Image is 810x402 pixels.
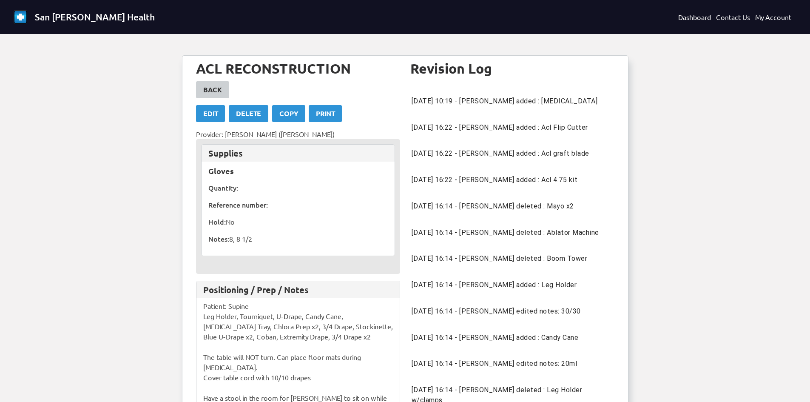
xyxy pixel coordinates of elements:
[196,81,229,98] a: Back
[716,12,750,22] a: Contact Us
[272,105,305,122] a: Copy
[316,108,335,119] div: Print
[196,281,400,299] div: Positioning / Prep / Notes
[208,200,388,210] p: Reference number:
[412,280,608,290] p: [DATE] 16:14 - [PERSON_NAME] added : Leg Holder
[412,175,608,185] p: [DATE] 16:22 - [PERSON_NAME] added : Acl 4.75 kit
[412,333,608,343] p: [DATE] 16:14 - [PERSON_NAME] added : Candy Cane
[279,108,298,119] div: Copy
[196,61,400,76] p: ACL RECONSTRUCTION
[203,85,222,95] div: Back
[412,228,608,238] p: [DATE] 16:14 - [PERSON_NAME] deleted : Ablator Machine
[202,145,395,162] div: Supplies
[203,108,218,119] div: Edit
[309,105,342,122] button: Print
[412,96,608,106] p: [DATE] 10:19 - [PERSON_NAME] added : [MEDICAL_DATA]
[208,167,388,175] h5: Gloves
[412,123,608,133] p: [DATE] 16:22 - [PERSON_NAME] added : Acl Flip Cutter
[410,61,614,76] div: Revision Log
[196,129,400,139] p: Provider: [PERSON_NAME] ([PERSON_NAME])
[226,217,235,226] span: No
[236,108,261,119] div: Delete
[755,12,791,22] a: My Account
[412,306,608,316] p: [DATE] 16:14 - [PERSON_NAME] edited notes: 30/30
[229,234,252,243] span: 8, 8 1/2
[14,10,27,24] img: favicon-32x32.png
[412,254,608,264] p: [DATE] 16:14 - [PERSON_NAME] deleted : Boom Tower
[412,359,608,369] p: [DATE] 16:14 - [PERSON_NAME] edited notes: 20ml
[208,234,388,244] p: Notes:
[412,201,608,211] p: [DATE] 16:14 - [PERSON_NAME] deleted : Mayo x2
[678,12,711,22] a: Dashboard
[208,182,388,193] p: Quantity:
[35,10,155,24] a: San [PERSON_NAME] Health
[196,105,225,122] a: Edit
[208,217,388,227] p: Hold:
[412,148,608,159] p: [DATE] 16:22 - [PERSON_NAME] added : Acl graft blade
